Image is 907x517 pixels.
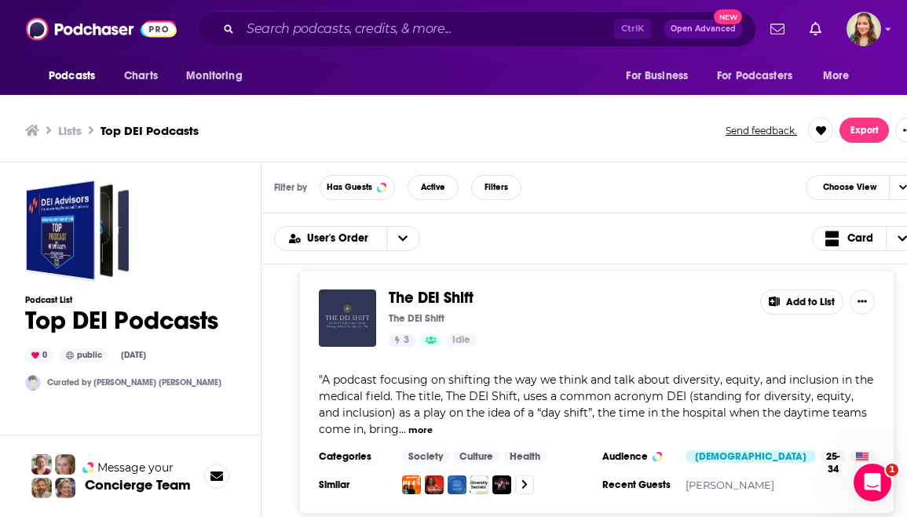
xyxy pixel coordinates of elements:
[101,123,199,138] h3: Top DEI Podcasts
[671,25,736,33] span: Open Advanced
[503,450,547,463] a: Health
[446,334,477,347] a: Idle
[307,233,374,244] span: User's Order
[839,118,889,143] button: Export
[124,65,158,87] span: Charts
[115,349,152,362] div: [DATE]
[25,295,221,305] h3: Podcast List
[810,177,889,198] span: Choose View
[492,475,511,494] img: Boss Ladiez Read
[850,289,875,315] button: Show More Button
[25,305,221,336] h1: Top DEI Podcasts
[114,61,167,91] a: Charts
[319,373,873,436] span: "
[664,20,743,38] button: Open AdvancedNew
[402,475,421,494] img: Speaking In Hues
[25,348,53,362] div: 0
[85,477,191,493] h3: Concierge Team
[823,65,850,87] span: More
[485,183,508,191] span: Filters
[58,123,82,138] a: Lists
[319,479,389,491] h3: Similar
[31,454,52,475] img: Sydney Profile
[389,289,474,307] a: The DEI Shift
[31,478,52,498] img: Jon Profile
[97,460,174,475] span: Message your
[47,377,221,388] a: Curated by [PERSON_NAME] [PERSON_NAME]
[275,233,386,244] button: open menu
[399,422,406,436] span: ...
[55,478,75,498] img: Barbara Profile
[448,475,466,494] img: Common Sense on Social Justice
[319,450,389,463] h3: Categories
[319,373,873,436] span: A podcast focusing on shifting the way we think and talk about diversity, equity, and inclusion i...
[389,312,444,325] p: The DEI Shift
[760,289,843,315] button: Add to List
[175,61,262,91] button: open menu
[389,288,474,308] span: The DEI Shift
[274,182,307,193] h3: Filter by
[453,450,499,463] a: Culture
[686,450,816,463] div: [DEMOGRAPHIC_DATA]
[327,183,372,191] span: Has Guests
[421,183,445,191] span: Active
[707,61,815,91] button: open menu
[408,424,433,437] button: more
[847,12,881,46] button: Show profile menu
[186,65,242,87] span: Monitoring
[602,450,673,463] h3: Audience
[886,464,898,476] span: 1
[470,475,488,494] img: Diversity Secrets
[386,227,419,250] button: open menu
[49,65,95,87] span: Podcasts
[614,19,651,39] span: Ctrl K
[389,334,415,347] a: 3
[714,9,742,24] span: New
[820,450,846,463] div: 25-34
[847,233,873,244] span: Card
[425,475,444,494] img: The Leaderful Inc | Leading People in Unprecedented Times
[721,124,802,137] button: Send feedback.
[717,65,792,87] span: For Podcasters
[38,61,115,91] button: open menu
[764,16,791,42] a: Show notifications dropdown
[408,175,459,200] button: Active
[847,12,881,46] span: Logged in as adriana.guzman
[471,175,521,200] button: Filters
[402,450,449,463] a: Society
[812,61,869,91] button: open menu
[602,479,673,491] h3: Recent Guests
[25,375,41,391] img: KennedyInterdependence
[615,61,708,91] button: open menu
[847,12,881,46] img: User Profile
[60,348,108,362] div: public
[55,454,75,475] img: Jules Profile
[686,479,774,491] a: [PERSON_NAME]
[25,179,129,282] a: Top DEI Podcasts
[404,333,409,348] span: 3
[197,11,756,47] div: Search podcasts, credits, & more...
[26,14,177,44] img: Podchaser - Follow, Share and Rate Podcasts
[274,226,420,251] h2: Choose List sort
[803,16,828,42] a: Show notifications dropdown
[320,175,395,200] button: Has Guests
[626,65,688,87] span: For Business
[452,333,470,348] span: Idle
[240,16,614,42] input: Search podcasts, credits, & more...
[319,289,376,347] img: The DEI Shift
[854,464,891,501] iframe: Intercom live chat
